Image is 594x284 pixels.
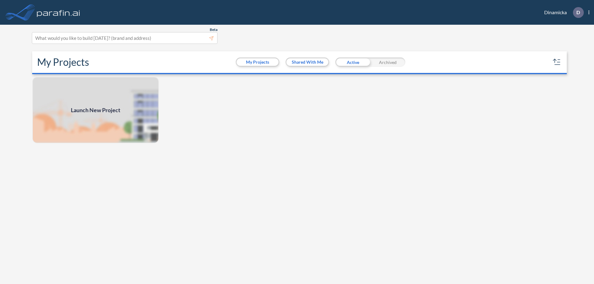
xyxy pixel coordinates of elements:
[210,27,217,32] span: Beta
[71,106,120,114] span: Launch New Project
[32,77,159,143] img: add
[36,6,81,19] img: logo
[552,57,562,67] button: sort
[576,10,580,15] p: D
[370,57,405,67] div: Archived
[37,56,89,68] h2: My Projects
[32,77,159,143] a: Launch New Project
[335,57,370,67] div: Active
[237,58,278,66] button: My Projects
[535,7,589,18] div: Dinamicka
[286,58,328,66] button: Shared With Me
